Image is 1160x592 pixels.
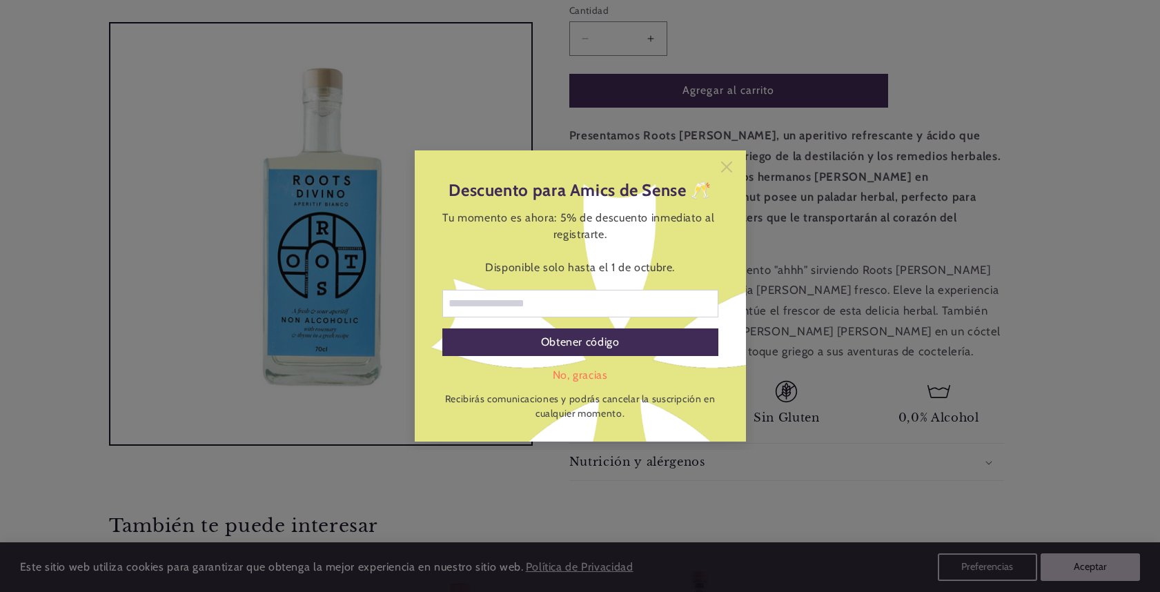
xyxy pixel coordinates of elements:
[442,178,718,203] header: Descuento para Amics de Sense 🥂
[541,328,620,356] div: Obtener código
[442,367,718,384] div: No, gracias
[442,290,718,317] input: Correo electrónico
[442,328,718,356] div: Obtener código
[442,392,718,421] p: Recibirás comunicaciones y podrás cancelar la suscripción en cualquier momento.
[442,210,718,276] div: Tu momento es ahora: 5% de descuento inmediato al registrarte. Disponible solo hasta el 1 de octu...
